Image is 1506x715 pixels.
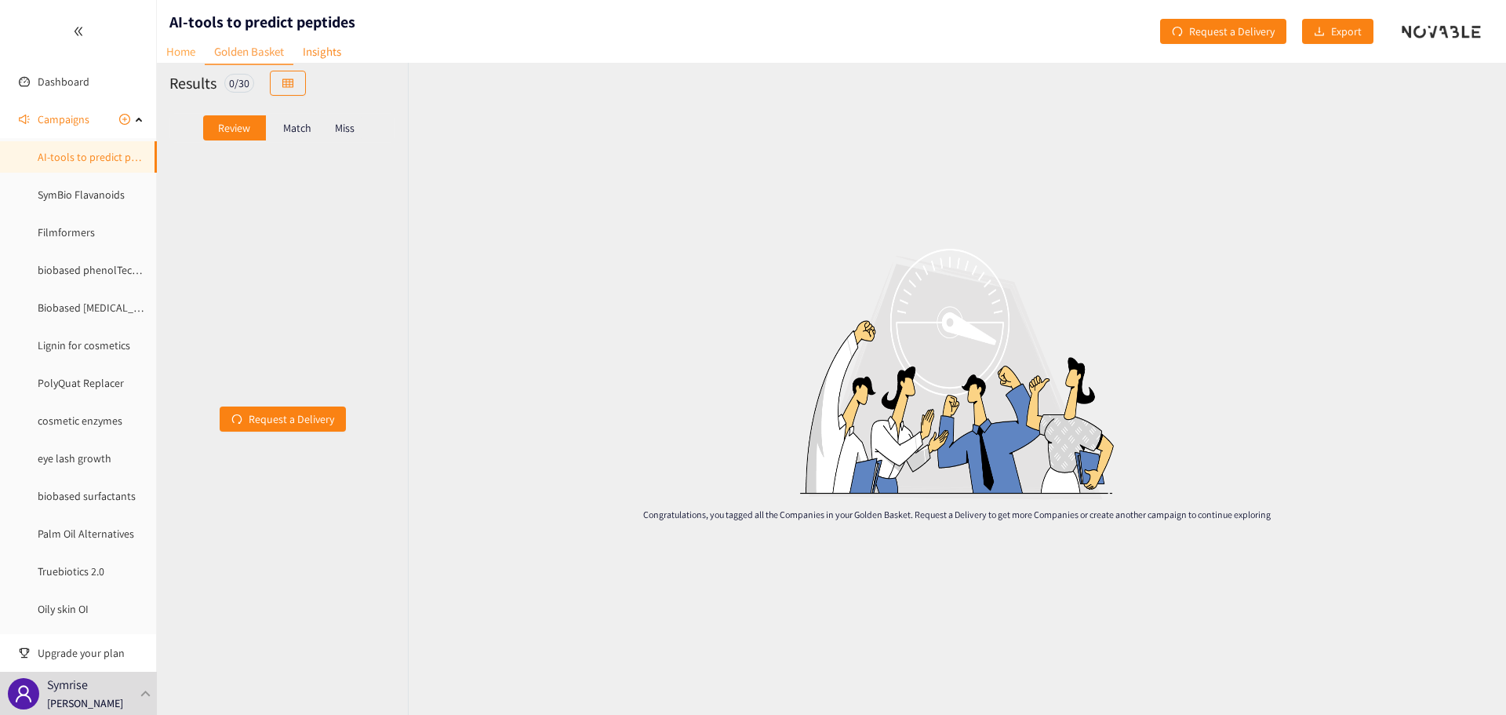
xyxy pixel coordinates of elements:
a: Biobased [MEDICAL_DATA] [38,301,160,315]
a: Truebiotics 2.0 [38,564,104,578]
span: download [1314,26,1325,38]
button: downloadExport [1302,19,1373,44]
p: Match [283,122,311,134]
button: redoRequest a Delivery [1160,19,1286,44]
span: Request a Delivery [1189,23,1275,40]
span: redo [1172,26,1183,38]
div: 0 / 30 [224,74,254,93]
p: Congratulations, you tagged all the Companies in your Golden Basket. Request a Delivery to get mo... [637,508,1277,521]
a: biobased surfactants [38,489,136,503]
a: Insights [293,39,351,64]
span: sound [19,114,30,125]
a: Oily skin OI [38,602,89,616]
span: Export [1331,23,1362,40]
p: Symrise [47,675,88,695]
span: Upgrade your plan [38,637,144,669]
a: Home [157,39,205,64]
a: Lignin for cosmetics [38,338,130,352]
a: Golden Basket [205,39,293,65]
button: redoRequest a Delivery [220,407,346,432]
p: Miss [335,122,355,134]
a: AI-tools to predict peptides [38,150,166,164]
a: SymBio Flavanoids [38,188,125,202]
p: [PERSON_NAME] [47,695,123,712]
h1: AI-tools to predict peptides [169,11,355,33]
a: eye lash growth [38,451,111,465]
span: double-left [73,26,84,37]
span: plus-circle [119,114,130,125]
a: Palm Oil Alternatives [38,527,134,541]
a: Filmformers [38,225,95,239]
span: Campaigns [38,104,89,135]
span: redo [231,414,242,426]
p: Review [218,122,250,134]
span: Request a Delivery [249,410,334,428]
span: table [282,78,293,90]
a: PolyQuat Replacer [38,376,124,390]
a: biobased phenolTechnology [38,263,170,277]
span: user [14,684,33,703]
span: trophy [19,648,30,658]
button: table [270,71,306,96]
iframe: Chat Widget [1428,640,1506,715]
a: cosmetic enzymes [38,414,122,428]
a: Dashboard [38,75,89,89]
h2: Results [169,72,216,94]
